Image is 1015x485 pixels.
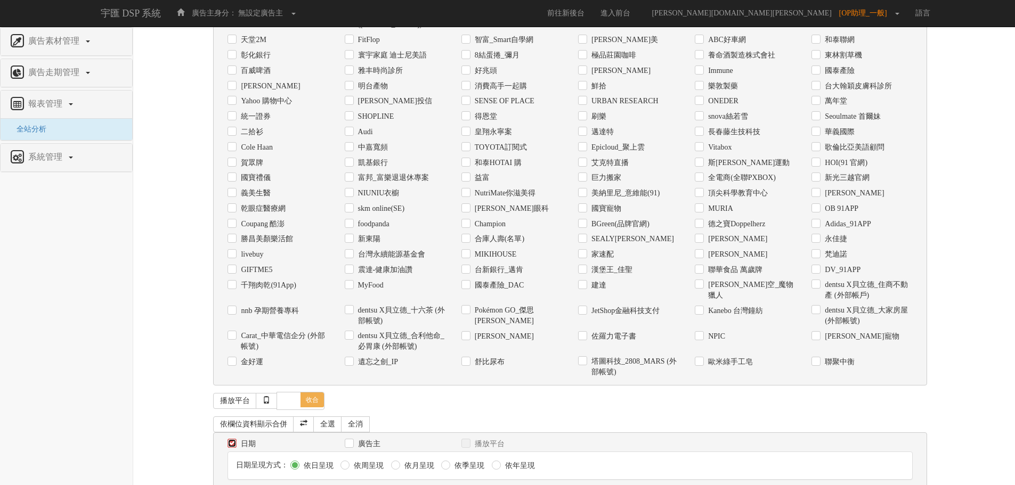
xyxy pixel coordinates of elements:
label: 建達 [589,280,606,291]
label: GIFTME5 [238,265,272,275]
label: 東林割草機 [822,50,862,61]
label: MURIA [705,203,733,214]
label: 家速配 [589,249,614,260]
label: 漢堡王_佳聖 [589,265,632,275]
label: 廣告主 [355,439,380,449]
label: 塔圖科技_2808_MARS (外部帳號) [589,356,679,377]
a: 全站分析 [9,125,46,133]
label: 震達-健康加油讚 [355,265,413,275]
a: 廣告走期管理 [9,64,124,81]
label: 國泰產險_DAC [472,280,524,291]
label: SHOPLINE [355,111,394,122]
label: SENSE ОF PLACE [472,96,534,106]
label: ABC好車網 [705,35,746,45]
label: 賀眾牌 [238,158,263,168]
label: TOYOTA訂閱式 [472,142,527,153]
label: NutriMate你滋美得 [472,188,535,199]
label: snova絲若雪 [705,111,748,122]
label: 皇翔永寧案 [472,127,512,137]
label: Adidas_91APP [822,219,871,229]
label: 台新銀行_邁肯 [472,265,523,275]
label: Immune [705,65,733,76]
label: 依日呈現 [301,461,334,471]
label: NPIC [705,331,725,342]
label: 金好運 [238,357,263,367]
a: 全選 [313,416,342,432]
label: 頂尖科學教育中心 [705,188,768,199]
label: 國寶寵物 [589,203,621,214]
span: 廣告素材管理 [26,36,85,45]
label: Coupang 酷澎 [238,219,285,229]
label: JetShop金融科技支付 [589,306,660,316]
span: 廣告走期管理 [26,68,85,77]
span: 系統管理 [26,152,68,161]
label: Audi [355,127,373,137]
label: 中嘉寬頻 [355,142,388,153]
label: SEALY[PERSON_NAME] [589,234,674,244]
label: 新光三越官網 [822,172,870,183]
label: URBAN RESEARCH [589,96,659,106]
span: 無設定廣告主 [238,9,283,17]
label: 艾克特直播 [589,158,629,168]
label: 養命酒製造株式會社 [705,50,775,61]
label: 凱基銀行 [355,158,388,168]
label: 樂敦製藥 [705,81,738,92]
label: ONEDER [705,96,738,106]
label: foodpanda [355,219,389,229]
label: 刷樂 [589,111,606,122]
label: [PERSON_NAME] [472,331,534,342]
label: 萬年堂 [822,96,847,106]
span: [PERSON_NAME][DOMAIN_NAME][PERSON_NAME] [646,9,837,17]
label: 益富 [472,172,490,183]
label: 舒比尿布 [472,357,505,367]
label: Yahoo 購物中心 [238,96,291,106]
label: 美納里尼_意維能(91) [589,188,660,199]
label: 明台產物 [355,81,388,92]
label: Champion [472,219,506,229]
label: 依月呈現 [402,461,434,471]
label: 千翔肉乾(91App) [238,280,296,291]
label: [PERSON_NAME]空_魔物獵人 [705,280,795,301]
label: 二拾衫 [238,127,263,137]
label: [PERSON_NAME] [589,65,651,76]
span: 日期呈現方式： [236,461,288,469]
label: 消費高手一起購 [472,81,527,92]
label: 彰化銀行 [238,50,271,61]
label: [PERSON_NAME] [705,249,767,260]
label: dentsu X貝立德_住商不動產 (外部帳戶) [822,280,912,301]
label: [PERSON_NAME]美 [589,35,658,45]
label: BGreen(品牌官網) [589,219,649,229]
label: OB 91APP [822,203,858,214]
label: 百威啤酒 [238,65,271,76]
label: 斯[PERSON_NAME]運動 [705,158,790,168]
label: 智富_Smart自學網 [472,35,533,45]
label: 雅丰時尚診所 [355,65,403,76]
label: 聯華食品 萬歲牌 [705,265,762,275]
label: MIKIHOUSE [472,249,517,260]
label: 統一證券 [238,111,271,122]
label: 好兆頭 [472,65,497,76]
label: 乾眼症醫療網 [238,203,286,214]
label: 遺忘之劍_IP [355,357,398,367]
label: HOI(91 官網) [822,158,867,168]
span: 廣告主身分： [192,9,237,17]
span: 收合 [301,392,324,407]
label: 和泰聯網 [822,35,855,45]
span: [OP助理_一般] [839,9,892,17]
label: 依年呈現 [502,461,535,471]
label: 依周呈現 [351,461,384,471]
label: 8結蛋捲_彌月 [472,50,519,61]
label: 日期 [238,439,256,449]
label: skm online(SE) [355,203,405,214]
label: 合庫人壽(名單) [472,234,524,244]
label: 巨力搬家 [589,172,621,183]
label: 歌倫比亞美語顧問 [822,142,884,153]
label: 得恩堂 [472,111,497,122]
label: 歐米綠手工皂 [705,357,753,367]
label: Cole Haan [238,142,272,153]
label: 播放平台 [472,439,505,449]
label: 聯聚中衡 [822,357,855,367]
label: livebuy [238,249,263,260]
a: 廣告素材管理 [9,33,124,50]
